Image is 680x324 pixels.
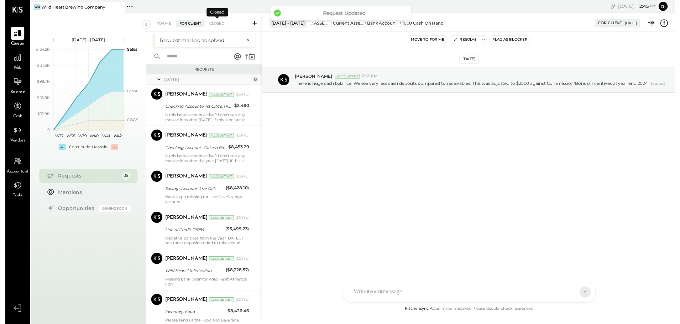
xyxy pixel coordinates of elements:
div: $8,426.46 [226,312,247,319]
div: 13 [251,78,257,83]
text: $32.9K [32,113,45,118]
text: W37 [50,135,59,140]
div: [DATE] [461,56,481,65]
button: Resolve [451,36,481,45]
p: There is huge cash balance. We see very less cash deposits compared to receivables. This was adju... [294,82,653,88]
div: Checking Account-First Citizen #0193 [162,104,230,112]
span: [PERSON_NAME] [294,74,332,80]
div: Is this bank account active? I don't see any transactions after the year [DATE]. If this is not a... [162,156,247,166]
div: + [54,146,61,152]
div: [PERSON_NAME] [162,176,205,183]
text: W42 [110,135,118,140]
div: Closed [204,8,226,17]
div: Accountant [335,75,360,80]
text: $98.7K [32,80,45,85]
div: ($8,428.10) [224,187,247,194]
div: Checking Account - Citizen Bank [162,146,224,153]
div: Bank Accounts [367,20,399,26]
div: ($8,228.57) [224,271,247,278]
div: Request Updated [283,10,404,16]
text: Sales [124,47,134,52]
text: 0 [43,129,45,134]
div: For Client [602,21,627,26]
div: Request marked as solved. [157,37,241,45]
div: Negative balance from the year [DATE]. I see three deposits coded to this account which has broug... [162,239,247,249]
div: Savings Account- Live Oak [162,188,222,195]
text: W39 [74,135,83,140]
span: Vendors [5,140,20,146]
a: Cash [0,101,25,122]
a: Vendors [0,125,25,146]
div: Accountant [207,135,232,140]
div: Accountant [207,93,232,98]
div: Inventory, Food [162,313,224,320]
span: Accountant [2,171,23,178]
div: Accountant [207,218,232,223]
a: Tasks [0,181,25,202]
text: $65.8K [32,97,45,102]
div: [DATE] - [DATE] [268,19,306,28]
div: [DATE] [234,176,247,182]
div: [PERSON_NAME] [162,92,205,99]
span: Cash [8,115,17,122]
div: copy link [613,2,621,10]
div: Mentions [54,191,124,199]
button: Di [662,1,674,12]
button: × [241,38,248,44]
div: Requests [54,175,115,182]
div: Current Assets [333,20,363,26]
div: Accountant [207,260,232,265]
a: Balance [0,76,25,97]
div: Line of Credit #7094 [162,230,221,237]
div: $8,453.29 [226,145,247,153]
text: COGS [124,119,135,124]
div: [DATE] [234,135,247,140]
div: For Me [150,20,172,27]
a: P&L [0,52,25,72]
div: 35 [119,174,127,183]
div: $2,480 [232,104,247,111]
div: - [108,146,115,152]
button: Flag as Blocker [492,36,533,45]
div: Is this bank account active? I don't see any transactions after [DATE]. If this is not active the... [162,114,247,124]
div: Wild Heart Athletics Fdn. [162,271,222,278]
div: 1000 Cash On Hand [403,20,445,26]
text: W41 [98,135,106,140]
div: Bank login missing for Live Oak Savings account. [162,197,247,207]
span: Queue [6,41,19,48]
div: [DATE] - [DATE] [54,37,115,43]
div: ($5,499.23) [224,229,247,236]
div: Accountant [207,302,232,307]
text: Labor [124,90,134,95]
a: Accountant [0,157,25,178]
span: Tasks [8,196,17,202]
div: Wild Heart Brewing Company [37,4,101,10]
div: [DATE] [234,93,247,99]
div: [PERSON_NAME] [162,259,205,266]
div: [DATE] [234,218,247,224]
span: P&L [9,66,17,72]
a: Queue [0,27,25,48]
text: $131.6K [32,64,45,69]
div: Coming Soon [95,208,127,215]
div: [PERSON_NAME] [162,134,205,141]
div: [DATE] [629,21,641,26]
text: $164.5K [31,47,45,52]
div: [PERSON_NAME] [162,217,205,225]
div: WH [29,4,36,10]
div: Requests [147,68,257,73]
span: 12:35 PM [362,74,378,80]
div: [PERSON_NAME] [162,301,205,308]
text: W38 [62,135,71,140]
div: Opportunities [54,208,91,215]
button: Move to for me [409,36,449,45]
div: Missing bank login for Wild Heart Athletics Fdn. [162,281,247,291]
div: Accountant [207,177,232,182]
div: [DATE] [234,260,247,266]
div: ASSETS [313,20,329,26]
span: (edited) [655,82,671,88]
div: [DATE] [234,302,247,307]
div: Closed [204,20,226,27]
div: [DATE] [622,3,660,10]
text: W40 [86,135,95,140]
